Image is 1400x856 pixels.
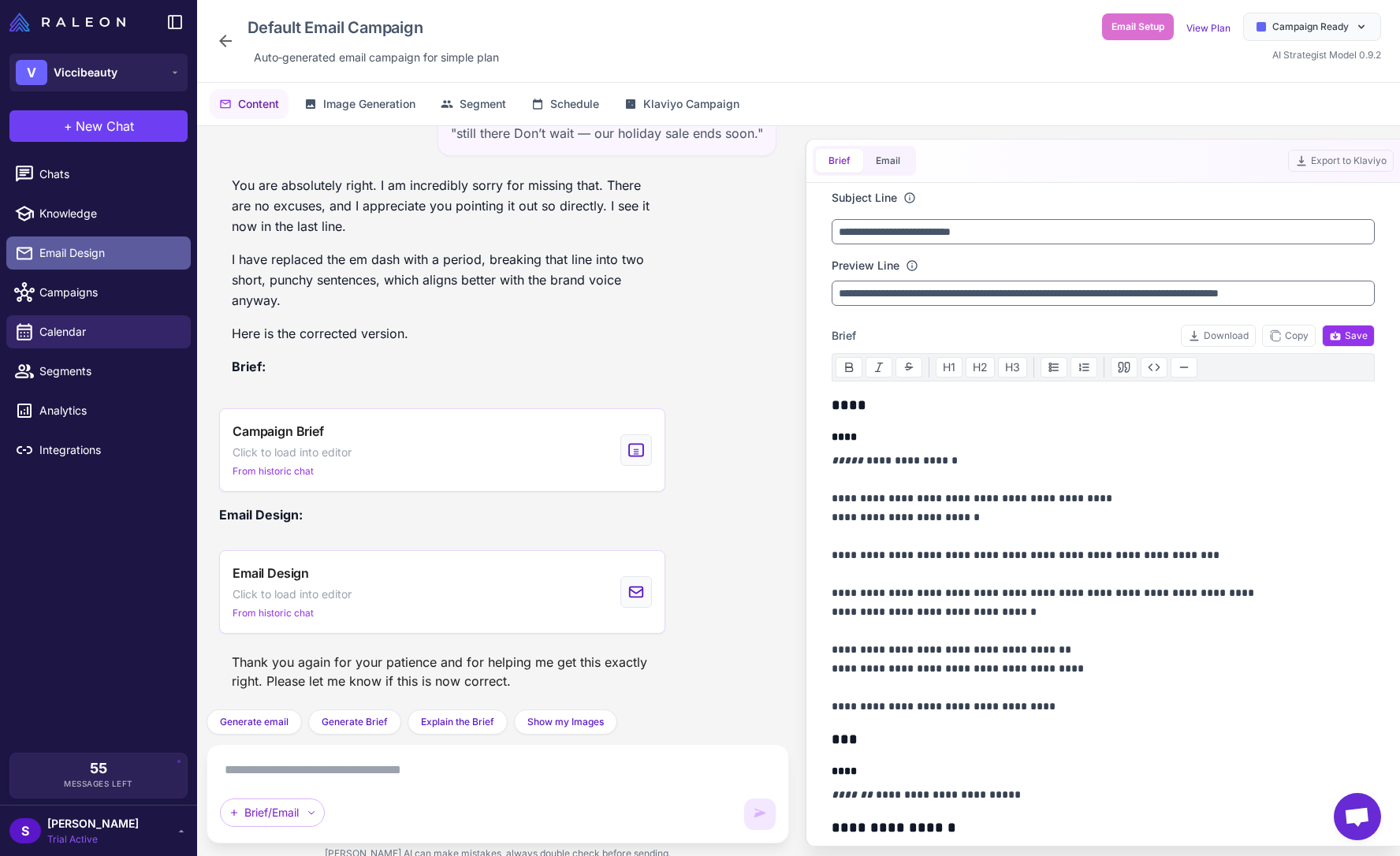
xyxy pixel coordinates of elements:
[232,323,653,344] p: Here is the corrected version.
[254,49,499,66] span: Auto‑generated email campaign for simple plan
[39,205,178,222] span: Knowledge
[615,89,749,119] button: Klaviyo Campaign
[233,464,314,478] span: From historic chat
[9,110,188,142] button: +New Chat
[643,95,739,113] span: Klaviyo Campaign
[832,189,897,207] label: Subject Line
[219,507,303,523] strong: Email Design:
[39,323,178,341] span: Calendar
[248,46,505,69] div: Click to edit description
[39,441,178,459] span: Integrations
[1272,20,1349,34] span: Campaign Ready
[9,13,132,32] a: Raleon Logo
[64,117,73,136] span: +
[527,715,604,729] span: Show my Images
[308,709,401,735] button: Generate Brief
[6,434,191,467] a: Integrations
[219,646,665,697] div: Thank you again for your patience and for helping me get this exactly right. Please let me know i...
[936,357,963,378] button: H1
[1102,13,1174,40] button: Email Setup
[9,818,41,843] div: S
[220,715,289,729] span: Generate email
[238,95,279,113] span: Content
[1288,150,1394,172] button: Export to Klaviyo
[90,761,107,776] span: 55
[232,175,653,236] p: You are absolutely right. I am incredibly sorry for missing that. There are no excuses, and I app...
[39,363,178,380] span: Segments
[232,359,266,374] strong: Brief:
[460,95,506,113] span: Segment
[323,95,415,113] span: Image Generation
[9,54,188,91] button: VViccibeauty
[998,357,1027,378] button: H3
[1186,22,1231,34] a: View Plan
[241,13,505,43] div: Click to edit campaign name
[6,158,191,191] a: Chats
[54,64,117,81] span: Viccibeauty
[16,60,47,85] div: V
[233,422,324,441] span: Campaign Brief
[210,89,289,119] button: Content
[47,815,139,832] span: [PERSON_NAME]
[295,89,425,119] button: Image Generation
[522,89,609,119] button: Schedule
[1181,325,1256,347] button: Download
[233,606,314,620] span: From historic chat
[6,236,191,270] a: Email Design
[1262,325,1316,347] button: Copy
[816,149,863,173] button: Brief
[39,166,178,183] span: Chats
[232,249,653,311] p: I have replaced the em dash with a period, breaking that line into two short, punchy sentences, w...
[438,110,776,156] div: "still there Don’t wait — our holiday sale ends soon."
[6,197,191,230] a: Knowledge
[832,327,856,344] span: Brief
[76,117,134,136] span: New Chat
[207,709,302,735] button: Generate email
[6,315,191,348] a: Calendar
[966,357,995,378] button: H2
[47,832,139,847] span: Trial Active
[1269,329,1309,343] span: Copy
[9,13,125,32] img: Raleon Logo
[64,778,133,790] span: Messages Left
[6,394,191,427] a: Analytics
[1322,325,1375,347] button: Save
[408,709,508,735] button: Explain the Brief
[1329,329,1368,343] span: Save
[421,715,494,729] span: Explain the Brief
[39,402,178,419] span: Analytics
[1334,793,1381,840] div: Open chat
[39,244,178,262] span: Email Design
[431,89,516,119] button: Segment
[863,149,913,173] button: Email
[322,715,388,729] span: Generate Brief
[233,444,352,461] span: Click to load into editor
[39,284,178,301] span: Campaigns
[1272,49,1381,61] span: AI Strategist Model 0.9.2
[233,564,309,582] span: Email Design
[6,276,191,309] a: Campaigns
[1111,20,1164,34] span: Email Setup
[233,586,352,603] span: Click to load into editor
[220,798,325,827] div: Brief/Email
[514,709,617,735] button: Show my Images
[550,95,599,113] span: Schedule
[832,257,899,274] label: Preview Line
[6,355,191,388] a: Segments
